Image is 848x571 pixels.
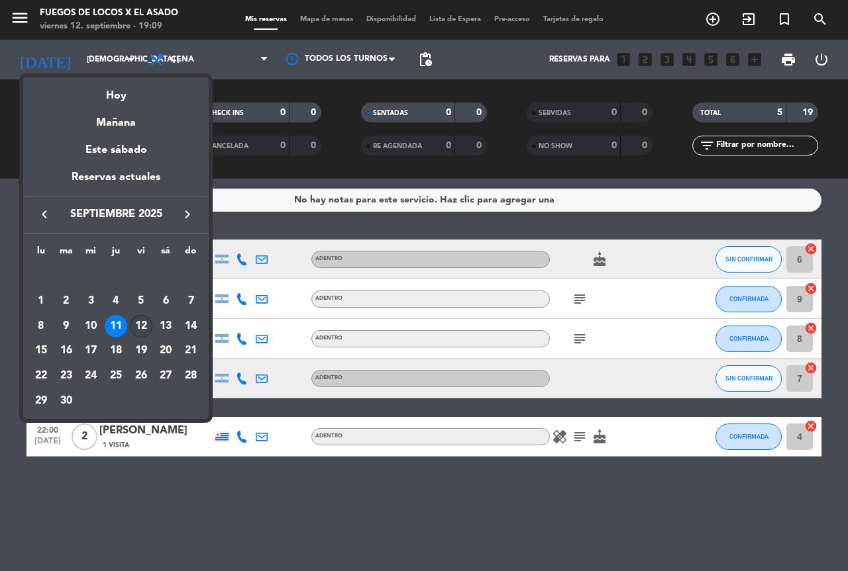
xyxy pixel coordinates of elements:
td: 1 de septiembre de 2025 [28,288,54,314]
div: 23 [55,365,78,387]
td: 30 de septiembre de 2025 [54,388,79,414]
td: 9 de septiembre de 2025 [54,314,79,339]
div: 5 [130,290,152,312]
div: 27 [154,365,177,387]
td: 26 de septiembre de 2025 [129,363,154,388]
i: keyboard_arrow_right [180,206,195,222]
div: 7 [180,290,202,312]
div: 9 [55,315,78,337]
td: SEP. [28,263,203,288]
div: 24 [79,365,102,387]
th: jueves [103,243,129,264]
div: 29 [30,390,52,412]
div: 19 [130,339,152,362]
div: 25 [105,365,127,387]
td: 18 de septiembre de 2025 [103,338,129,363]
div: 3 [79,290,102,312]
th: miércoles [78,243,103,264]
td: 28 de septiembre de 2025 [178,363,203,388]
th: domingo [178,243,203,264]
div: 10 [79,315,102,337]
div: Reservas actuales [23,169,209,196]
div: 20 [154,339,177,362]
td: 14 de septiembre de 2025 [178,314,203,339]
span: septiembre 2025 [56,206,176,223]
button: keyboard_arrow_right [176,206,199,223]
div: Este sábado [23,132,209,169]
i: keyboard_arrow_left [36,206,52,222]
td: 27 de septiembre de 2025 [154,363,179,388]
td: 19 de septiembre de 2025 [129,338,154,363]
div: 22 [30,365,52,387]
div: 1 [30,290,52,312]
div: 28 [180,365,202,387]
div: 17 [79,339,102,362]
div: 8 [30,315,52,337]
div: 6 [154,290,177,312]
th: viernes [129,243,154,264]
td: 12 de septiembre de 2025 [129,314,154,339]
div: 11 [105,315,127,337]
div: Mañana [23,105,209,132]
div: 15 [30,339,52,362]
td: 3 de septiembre de 2025 [78,288,103,314]
td: 4 de septiembre de 2025 [103,288,129,314]
td: 5 de septiembre de 2025 [129,288,154,314]
div: 21 [180,339,202,362]
th: martes [54,243,79,264]
td: 15 de septiembre de 2025 [28,338,54,363]
button: keyboard_arrow_left [32,206,56,223]
td: 11 de septiembre de 2025 [103,314,129,339]
td: 29 de septiembre de 2025 [28,388,54,414]
td: 21 de septiembre de 2025 [178,338,203,363]
td: 2 de septiembre de 2025 [54,288,79,314]
div: 12 [130,315,152,337]
td: 16 de septiembre de 2025 [54,338,79,363]
td: 8 de septiembre de 2025 [28,314,54,339]
div: 26 [130,365,152,387]
td: 25 de septiembre de 2025 [103,363,129,388]
td: 23 de septiembre de 2025 [54,363,79,388]
div: 4 [105,290,127,312]
div: 30 [55,390,78,412]
td: 10 de septiembre de 2025 [78,314,103,339]
div: 18 [105,339,127,362]
td: 24 de septiembre de 2025 [78,363,103,388]
div: Hoy [23,77,209,105]
td: 13 de septiembre de 2025 [154,314,179,339]
td: 6 de septiembre de 2025 [154,288,179,314]
div: 16 [55,339,78,362]
th: lunes [28,243,54,264]
td: 17 de septiembre de 2025 [78,338,103,363]
div: 2 [55,290,78,312]
td: 7 de septiembre de 2025 [178,288,203,314]
td: 20 de septiembre de 2025 [154,338,179,363]
td: 22 de septiembre de 2025 [28,363,54,388]
div: 13 [154,315,177,337]
th: sábado [154,243,179,264]
div: 14 [180,315,202,337]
